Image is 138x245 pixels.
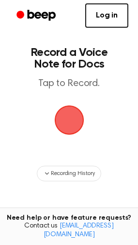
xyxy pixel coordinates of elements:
[55,105,84,135] img: Beep Logo
[51,169,94,178] span: Recording History
[17,78,121,90] p: Tap to Record.
[6,222,132,239] span: Contact us
[17,47,121,70] h1: Record a Voice Note for Docs
[44,223,114,238] a: [EMAIL_ADDRESS][DOMAIN_NAME]
[10,6,64,25] a: Beep
[85,3,128,28] a: Log in
[37,166,101,181] button: Recording History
